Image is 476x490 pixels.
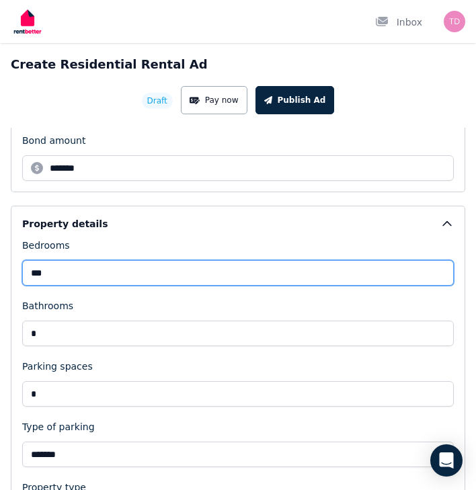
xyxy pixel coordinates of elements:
button: Pay now [181,86,247,114]
label: Type of parking [22,420,95,439]
span: Draft [147,95,167,106]
label: Bond amount [22,134,85,153]
img: Tia Damrow [444,11,465,32]
label: Parking spaces [22,360,93,378]
label: Bathrooms [22,299,73,318]
h5: Property details [22,217,108,231]
img: RentBetter [11,5,44,38]
label: Bedrooms [22,239,70,257]
div: Open Intercom Messenger [430,444,463,477]
div: Inbox [375,15,422,29]
h1: Create Residential Rental Ad [11,55,208,74]
button: Publish Ad [255,86,335,114]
